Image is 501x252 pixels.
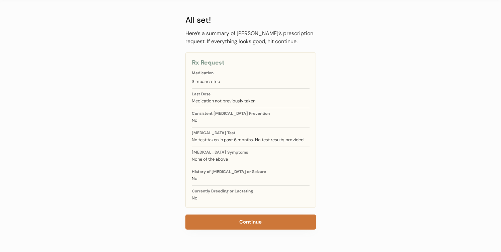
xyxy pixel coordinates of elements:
[185,215,316,230] button: Continue
[192,131,310,135] div: [MEDICAL_DATA] Test
[192,78,310,85] div: Simparica Trio
[192,59,310,68] div: Rx Request
[192,175,310,182] div: No
[192,92,310,96] div: Last Dose
[192,156,310,163] div: None of the above
[192,111,310,115] div: Consistent [MEDICAL_DATA] Prevention
[192,137,310,143] div: No test taken in past 6 months. No test results provided.
[192,71,310,75] div: Medication
[192,170,310,174] div: History of [MEDICAL_DATA] or Seizure
[192,189,310,193] div: Currently Breeding or Lactating
[192,98,310,104] div: Medication not previously taken
[185,14,316,26] div: All set!
[192,117,310,124] div: No
[192,195,310,201] div: No
[192,150,310,154] div: [MEDICAL_DATA] Symptoms
[185,29,316,46] div: Here’s a summary of [PERSON_NAME]’s prescription request. If everything looks good, hit continue.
